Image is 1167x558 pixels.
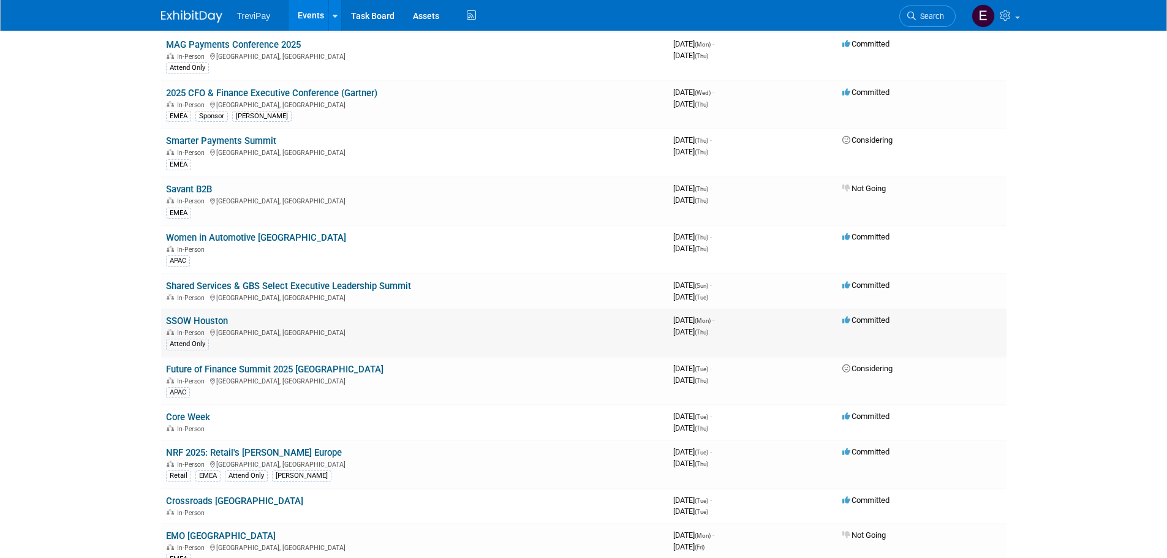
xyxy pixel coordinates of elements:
[232,111,292,122] div: [PERSON_NAME]
[166,147,663,157] div: [GEOGRAPHIC_DATA], [GEOGRAPHIC_DATA]
[972,4,995,28] img: Eric Shipe
[237,11,271,21] span: TreviPay
[166,364,383,375] a: Future of Finance Summit 2025 [GEOGRAPHIC_DATA]
[166,459,663,469] div: [GEOGRAPHIC_DATA], [GEOGRAPHIC_DATA]
[195,111,228,122] div: Sponsor
[695,461,708,467] span: (Thu)
[842,530,886,540] span: Not Going
[695,101,708,108] span: (Thu)
[177,246,208,254] span: In-Person
[166,51,663,61] div: [GEOGRAPHIC_DATA], [GEOGRAPHIC_DATA]
[166,135,276,146] a: Smarter Payments Summit
[195,470,221,481] div: EMEA
[167,53,174,59] img: In-Person Event
[673,496,712,505] span: [DATE]
[167,101,174,107] img: In-Person Event
[166,339,209,350] div: Attend Only
[710,135,712,145] span: -
[695,53,708,59] span: (Thu)
[695,186,708,192] span: (Thu)
[673,375,708,385] span: [DATE]
[695,413,708,420] span: (Tue)
[695,544,704,551] span: (Fri)
[161,10,222,23] img: ExhibitDay
[695,137,708,144] span: (Thu)
[695,282,708,289] span: (Sun)
[166,530,276,541] a: EMO [GEOGRAPHIC_DATA]
[842,184,886,193] span: Not Going
[673,447,712,456] span: [DATE]
[695,246,708,252] span: (Thu)
[695,41,711,48] span: (Mon)
[842,496,889,505] span: Committed
[842,315,889,325] span: Committed
[712,530,714,540] span: -
[167,509,174,515] img: In-Person Event
[695,497,708,504] span: (Tue)
[842,39,889,48] span: Committed
[166,232,346,243] a: Women in Automotive [GEOGRAPHIC_DATA]
[673,184,712,193] span: [DATE]
[916,12,944,21] span: Search
[167,197,174,203] img: In-Person Event
[177,294,208,302] span: In-Person
[710,412,712,421] span: -
[177,544,208,552] span: In-Person
[166,62,209,74] div: Attend Only
[673,39,714,48] span: [DATE]
[166,39,301,50] a: MAG Payments Conference 2025
[167,294,174,300] img: In-Person Event
[166,470,191,481] div: Retail
[710,281,712,290] span: -
[673,542,704,551] span: [DATE]
[166,412,210,423] a: Core Week
[695,366,708,372] span: (Tue)
[842,232,889,241] span: Committed
[177,101,208,109] span: In-Person
[695,197,708,204] span: (Thu)
[166,387,190,398] div: APAC
[673,327,708,336] span: [DATE]
[166,281,411,292] a: Shared Services & GBS Select Executive Leadership Summit
[695,329,708,336] span: (Thu)
[842,447,889,456] span: Committed
[673,147,708,156] span: [DATE]
[177,149,208,157] span: In-Person
[166,159,191,170] div: EMEA
[673,135,712,145] span: [DATE]
[695,89,711,96] span: (Wed)
[712,88,714,97] span: -
[673,99,708,108] span: [DATE]
[167,461,174,467] img: In-Person Event
[899,6,956,27] a: Search
[166,542,663,552] div: [GEOGRAPHIC_DATA], [GEOGRAPHIC_DATA]
[673,315,714,325] span: [DATE]
[673,195,708,205] span: [DATE]
[166,111,191,122] div: EMEA
[695,377,708,384] span: (Thu)
[166,292,663,302] div: [GEOGRAPHIC_DATA], [GEOGRAPHIC_DATA]
[177,509,208,517] span: In-Person
[166,99,663,109] div: [GEOGRAPHIC_DATA], [GEOGRAPHIC_DATA]
[710,496,712,505] span: -
[167,329,174,335] img: In-Person Event
[166,375,663,385] div: [GEOGRAPHIC_DATA], [GEOGRAPHIC_DATA]
[167,377,174,383] img: In-Person Event
[695,294,708,301] span: (Tue)
[166,327,663,337] div: [GEOGRAPHIC_DATA], [GEOGRAPHIC_DATA]
[695,532,711,539] span: (Mon)
[695,149,708,156] span: (Thu)
[166,315,228,326] a: SSOW Houston
[842,364,893,373] span: Considering
[710,364,712,373] span: -
[673,292,708,301] span: [DATE]
[177,425,208,433] span: In-Person
[710,232,712,241] span: -
[166,195,663,205] div: [GEOGRAPHIC_DATA], [GEOGRAPHIC_DATA]
[673,507,708,516] span: [DATE]
[673,423,708,432] span: [DATE]
[673,281,712,290] span: [DATE]
[177,461,208,469] span: In-Person
[695,234,708,241] span: (Thu)
[712,315,714,325] span: -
